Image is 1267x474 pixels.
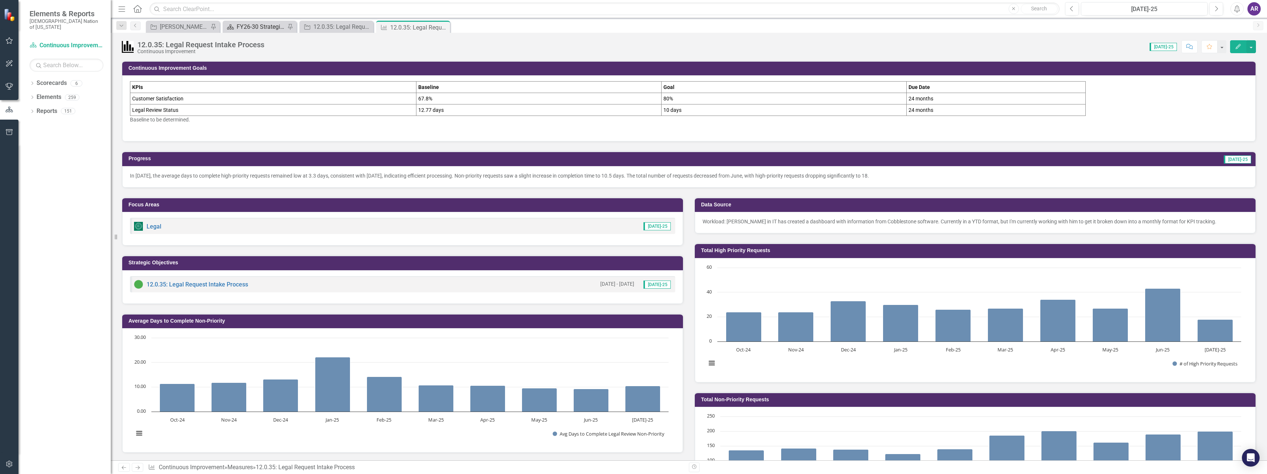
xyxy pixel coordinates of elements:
span: [DATE]-25 [1150,43,1177,51]
text: Oct-24 [170,416,185,423]
td: 24 months [907,93,1086,104]
span: Elements & Reports [30,9,103,18]
a: Elements [37,93,61,102]
button: AR [1247,2,1261,16]
text: 250 [707,412,715,419]
path: Mar-25, 27. # of High Priority Requests. [988,308,1023,341]
button: Show # of High Priority Requests [1172,360,1238,367]
path: Nov-24, 11.8. Avg Days to Complete Legal Review Non-Priority. [212,382,247,412]
path: Jul-25, 10.5. Avg Days to Complete Legal Review Non-Priority. [625,386,660,412]
svg: Interactive chart [703,264,1245,375]
path: Jun-25, 43. # of High Priority Requests. [1145,288,1181,341]
text: [DATE]-25 [632,416,653,423]
path: Oct-24, 24. # of High Priority Requests. [726,312,762,341]
a: 12.0.35: Legal Request Intake Process [301,22,371,31]
h3: Focus Areas [128,202,679,207]
div: 6 [71,80,82,86]
p: In [DATE], the average days to complete high-priority requests remained low at 3.3 days, consiste... [130,172,1248,179]
text: Nov-24 [221,416,237,423]
button: View chart menu, Chart [707,358,717,368]
text: 10.00 [134,383,146,389]
span: [DATE]-25 [643,281,671,289]
text: Feb-25 [377,416,391,423]
path: Dec-24, 33. # of High Priority Requests. [831,301,866,341]
path: Mar-25, 10.7. Avg Days to Complete Legal Review Non-Priority. [419,385,454,412]
div: 259 [65,94,79,100]
text: Apr-25 [480,416,495,423]
path: Feb-25, 26. # of High Priority Requests. [935,309,971,341]
p: Workload: [PERSON_NAME] in IT has created a dashboard with information from Cobblestone software.... [703,218,1248,225]
div: Continuous Improvement [137,49,264,54]
a: 12.0.35: Legal Request Intake Process [147,281,248,288]
div: 12.0.35: Legal Request Intake Process [137,41,264,49]
text: Jun-25 [583,416,598,423]
text: 0 [709,337,712,344]
path: Dec-24, 13.2. Avg Days to Complete Legal Review Non-Priority. [263,379,298,412]
strong: KPIs [132,84,143,90]
div: [PERSON_NAME] SO's [160,22,209,31]
div: Chart. Highcharts interactive chart. [130,334,675,445]
a: FY26-30 Strategic Plan [224,22,285,31]
text: 150 [707,442,715,449]
text: 60 [707,264,712,270]
img: ClearPoint Strategy [4,8,17,21]
div: » » [148,463,683,472]
h3: Data Source [701,202,1252,207]
div: 151 [61,108,75,114]
img: Performance Management [122,41,134,53]
a: Scorecards [37,79,67,87]
button: View chart menu, Chart [134,428,144,439]
div: 12.0.35: Legal Request Intake Process [390,23,448,32]
path: Apr-25, 10.6. Avg Days to Complete Legal Review Non-Priority. [470,385,505,412]
div: FY26-30 Strategic Plan [237,22,285,31]
td: Legal Review Status [130,104,416,116]
td: 24 months [907,104,1086,116]
div: 12.0.35: Legal Request Intake Process [313,22,371,31]
text: Jun-25 [1155,346,1170,353]
text: 20 [707,313,712,319]
text: [DATE]-25 [1205,346,1226,353]
a: Reports [37,107,57,116]
a: Continuous Improvement [159,464,224,471]
strong: Goal [663,84,674,90]
h3: Continuous Improvement Goals [128,65,1252,71]
text: Dec-24 [273,416,288,423]
text: Dec-24 [841,346,856,353]
strong: Baseline [418,84,439,90]
td: Customer Satisfaction [130,93,416,104]
text: 200 [707,427,715,434]
small: [DEMOGRAPHIC_DATA] Nation of [US_STATE] [30,18,103,30]
text: 20.00 [134,358,146,365]
text: Oct-24 [736,346,751,353]
button: Show Avg Days to Complete Legal Review Non-Priority [553,430,665,437]
div: Open Intercom Messenger [1242,449,1260,467]
a: [PERSON_NAME] SO's [148,22,209,31]
text: Jan-25 [893,346,907,353]
p: Baseline to be determined. [130,116,1248,125]
h3: Progress [128,156,627,161]
span: Search [1031,6,1047,11]
svg: Interactive chart [130,334,672,445]
input: Search Below... [30,59,103,72]
path: Feb-25, 14.2. Avg Days to Complete Legal Review Non-Priority. [367,377,402,412]
input: Search ClearPoint... [150,3,1060,16]
span: [DATE]-25 [643,222,671,230]
text: Mar-25 [998,346,1013,353]
text: May-25 [1102,346,1118,353]
a: Continuous Improvement [30,41,103,50]
text: 100 [707,457,715,463]
path: Jan-25, 22.1. Avg Days to Complete Legal Review Non-Priority. [315,357,350,412]
button: [DATE]-25 [1081,2,1208,16]
text: Jan-25 [325,416,339,423]
text: Nov-24 [788,346,804,353]
path: Jul-25, 18. # of High Priority Requests. [1198,319,1233,341]
div: [DATE]-25 [1084,5,1205,14]
h3: Average Days to Complete Non-Priority [128,318,679,324]
td: 10 days [662,104,907,116]
span: [DATE]-25 [1224,155,1251,164]
text: 30.00 [134,334,146,340]
div: Chart. Highcharts interactive chart. [703,264,1248,375]
td: 80% [662,93,907,104]
img: CI Action Plan Approved/In Progress [134,280,143,289]
path: May-25, 9.6. Avg Days to Complete Legal Review Non-Priority. [522,388,557,412]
